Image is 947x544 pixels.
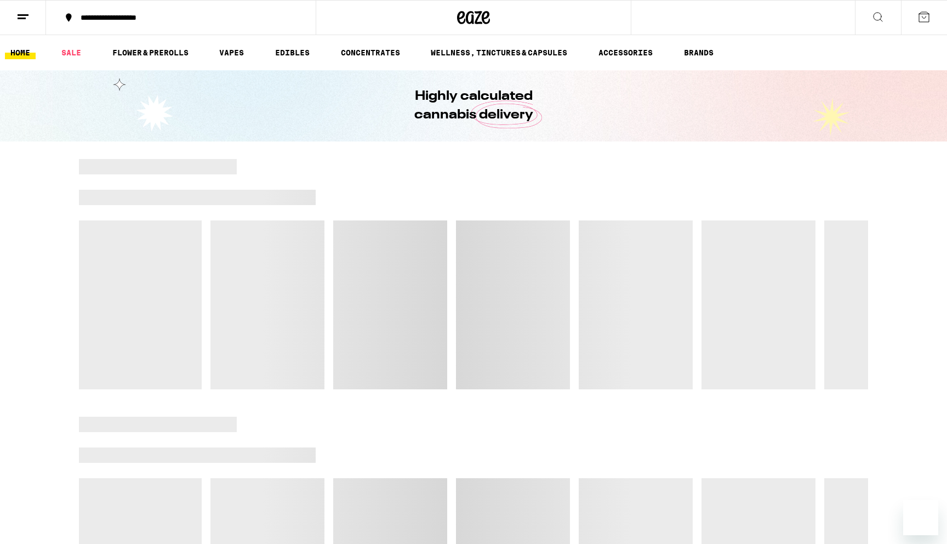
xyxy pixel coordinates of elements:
[335,46,406,59] a: CONCENTRATES
[5,46,36,59] a: HOME
[107,46,194,59] a: FLOWER & PREROLLS
[56,46,87,59] a: SALE
[214,46,249,59] a: VAPES
[270,46,315,59] a: EDIBLES
[678,46,719,59] a: BRANDS
[593,46,658,59] a: ACCESSORIES
[903,500,938,535] iframe: Button to launch messaging window
[383,87,564,124] h1: Highly calculated cannabis delivery
[425,46,573,59] a: WELLNESS, TINCTURES & CAPSULES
